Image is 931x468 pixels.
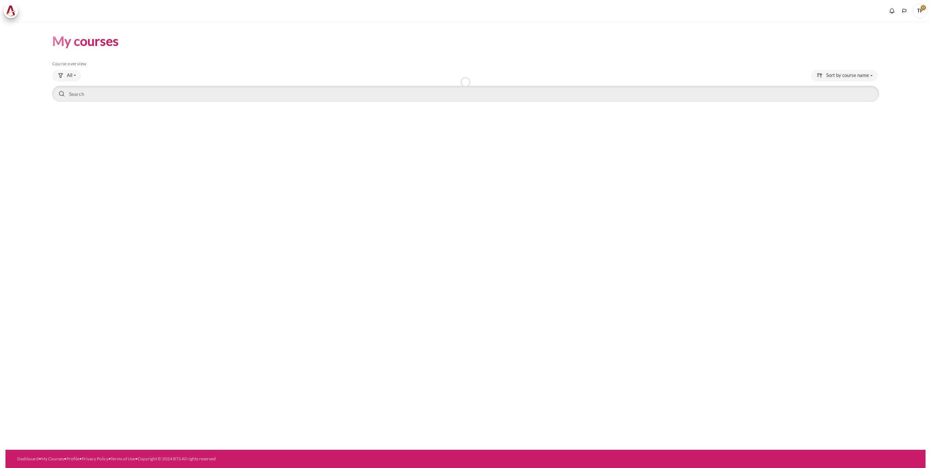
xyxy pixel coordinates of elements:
button: Grouping drop-down menu [52,70,81,81]
button: Sorting drop-down menu [811,70,878,81]
a: Privacy Policy [82,456,108,461]
span: Sort by course name [826,72,869,79]
a: User menu [913,4,927,18]
button: Languages [899,5,910,16]
a: Terms of Use [111,456,135,461]
a: My Courses [41,456,64,461]
span: All [67,72,72,79]
section: Content [5,22,926,114]
h5: Course overview [52,61,879,67]
a: Architeck Architeck [4,4,22,18]
img: Architeck [6,5,16,16]
a: Copyright © 2024 BTS All rights reserved [138,456,216,461]
input: Search [52,86,879,102]
span: TP [913,4,927,18]
div: • • • • • [17,456,526,462]
a: Profile [66,456,79,461]
a: Dashboard [17,456,39,461]
h1: My courses [52,32,119,50]
div: Course overview controls [52,70,879,103]
div: Show notification window with no new notifications [886,5,897,16]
